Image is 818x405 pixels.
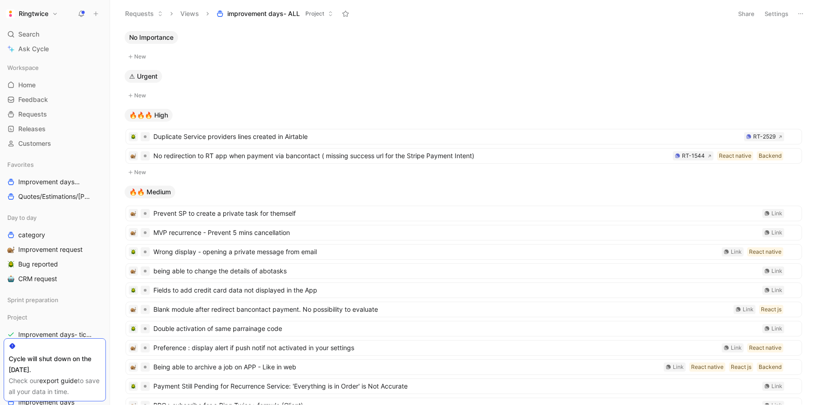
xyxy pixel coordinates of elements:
[4,293,106,307] div: Sprint preparation
[126,378,802,394] a: 🪲Payment Still Pending for Recurrence Service: 'Everything is in Order' is Not AccurateLink
[749,343,781,352] div: React native
[7,63,39,72] span: Workspace
[18,245,83,254] span: Improvement request
[19,10,48,18] h1: Ringtwice
[129,72,157,81] span: ⚠ Urgent
[212,7,337,21] button: improvement days- ALLProject
[126,340,802,356] a: 🐌Preference : display alert if push notif not activated in your settingsReact nativeLink
[4,293,106,309] div: Sprint preparation
[129,362,138,372] div: 🐌
[5,273,16,284] button: 🤖
[4,27,106,41] div: Search
[227,9,300,18] span: improvement days- ALL
[4,211,106,286] div: Day to daycategory🐌Improvement request🪲Bug reported🤖CRM request
[18,29,39,40] span: Search
[9,353,101,375] div: Cycle will shut down on the [DATE].
[121,70,807,101] div: ⚠ UrgentNew
[129,247,138,256] div: 🪲
[6,9,15,18] img: Ringtwice
[18,192,91,202] span: Quotes/Estimations/[PERSON_NAME]
[771,228,782,237] div: Link
[759,362,781,372] div: Backend
[126,206,802,221] a: 🐌Prevent SP to create a private task for themselfLink
[153,227,759,238] span: MVP recurrence - Prevent 5 mins cancellation
[18,177,87,187] span: Improvement days
[7,160,34,169] span: Favorites
[129,111,168,120] span: 🔥🔥🔥 High
[749,247,781,256] div: React native
[126,282,802,298] a: 🪲Fields to add credit card data not displayed in the AppLink
[682,151,705,160] div: RT-1544
[126,129,802,144] a: 🪲Duplicate Service providers lines created in AirtableRT-2529
[129,151,138,160] div: 🐌
[153,362,660,373] span: Being able to archive a job on APP - Like in web
[39,377,78,384] a: export guide
[18,43,49,54] span: Ask Cycle
[153,285,759,296] span: Fields to add credit card data not displayed in the App
[4,175,106,189] a: Improvement daysTeam view
[131,326,136,331] img: 🪲
[126,302,802,317] a: 🐌Blank module after redirect bancontact payment. No possibility to evaluateReact jsLink
[153,150,669,161] span: No redirection to RT app when payment via bancontact ( missing success url for the Stripe Payment...
[129,286,138,295] div: 🪲
[4,228,106,242] a: category
[131,153,136,159] img: 🐌
[759,151,781,160] div: Backend
[125,70,162,83] button: ⚠ Urgent
[129,305,138,314] div: 🐌
[18,124,46,133] span: Releases
[7,213,37,222] span: Day to day
[5,259,16,270] button: 🪲
[7,275,15,282] img: 🤖
[126,321,802,336] a: 🪲Double activation of same parrainage codeLink
[121,7,167,21] button: Requests
[131,230,136,235] img: 🐌
[131,345,136,351] img: 🐌
[305,9,324,18] span: Project
[129,343,138,352] div: 🐌
[4,211,106,224] div: Day to day
[673,362,684,372] div: Link
[719,151,751,160] div: React native
[131,288,136,293] img: 🪲
[4,137,106,150] a: Customers
[153,266,759,277] span: being able to change the details of abotasks
[131,268,136,274] img: 🐌
[153,304,730,315] span: Blank module after redirect bancontact payment. No possibility to evaluate
[4,107,106,121] a: Requests
[153,342,718,353] span: Preference : display alert if push notif not activated in your settings
[129,187,171,197] span: 🔥🔥 Medium
[4,61,106,75] div: Workspace
[4,328,106,341] a: Improvement days- tickets ready
[131,211,136,216] img: 🐌
[4,257,106,271] a: 🪲Bug reported
[771,324,782,333] div: Link
[4,310,106,371] div: ProjectImprovement days- tickets readyimprovement days- ALL♟️Card investigations
[125,109,173,122] button: 🔥🔥🔥 High
[18,230,45,240] span: category
[18,95,48,104] span: Feedback
[4,190,106,203] a: Quotes/Estimations/[PERSON_NAME]
[131,134,136,139] img: 🪲
[4,272,106,286] a: 🤖CRM request
[4,93,106,107] a: Feedback
[18,139,51,148] span: Customers
[18,260,58,269] span: Bug reported
[129,266,138,276] div: 🐌
[125,51,803,62] button: New
[121,31,807,63] div: No ImportanceNew
[131,384,136,389] img: 🪲
[691,362,724,372] div: React native
[125,167,803,178] button: New
[18,274,57,283] span: CRM request
[153,131,740,142] span: Duplicate Service providers lines created in Airtable
[153,246,718,257] span: Wrong display - opening a private message from email
[4,42,106,56] a: Ask Cycle
[4,158,106,171] div: Favorites
[4,7,60,20] button: RingtwiceRingtwice
[761,305,781,314] div: React js
[4,122,106,136] a: Releases
[121,109,807,178] div: 🔥🔥🔥 HighNew
[771,382,782,391] div: Link
[734,7,759,20] button: Share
